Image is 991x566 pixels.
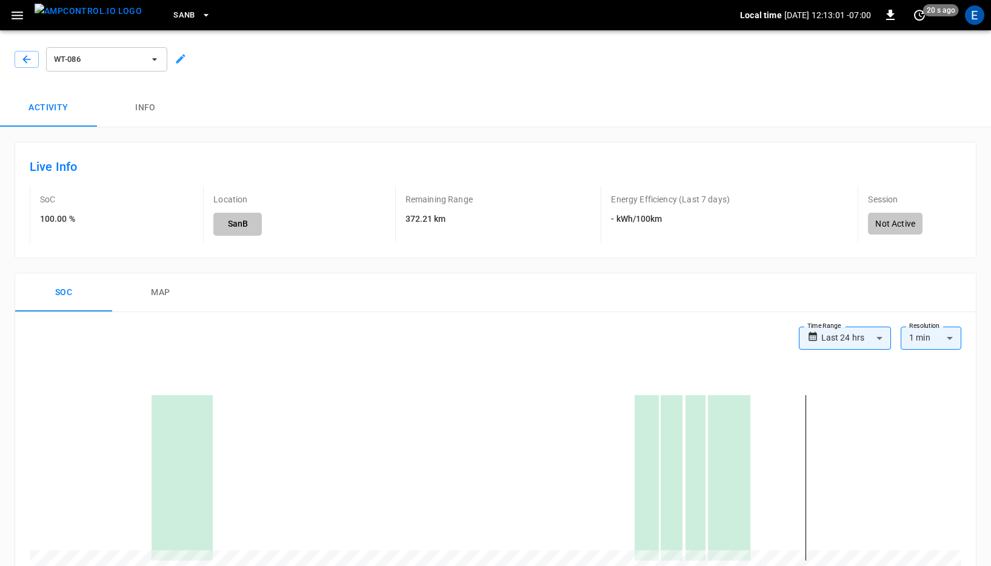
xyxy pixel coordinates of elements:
[112,273,209,312] button: map
[40,213,75,226] h6: 100.00 %
[784,9,871,21] p: [DATE] 12:13:01 -07:00
[875,218,915,230] p: Not Active
[173,8,195,22] span: SanB
[807,321,841,331] label: Time Range
[405,193,473,205] p: Remaining Range
[909,321,939,331] label: Resolution
[169,4,216,27] button: SanB
[923,4,959,16] span: 20 s ago
[740,9,782,21] p: Local time
[611,213,730,226] h6: - kWh/100km
[213,213,262,236] h6: SanB
[405,213,473,226] h6: 372.21 km
[40,193,55,205] p: SoC
[213,193,247,205] p: Location
[97,88,194,127] button: Info
[54,53,144,67] span: WT-086
[30,157,961,176] h6: Live Info
[15,273,112,312] button: Soc
[35,4,142,19] img: ampcontrol.io logo
[46,47,167,72] button: WT-086
[821,327,891,350] div: Last 24 hrs
[965,5,984,25] div: profile-icon
[868,193,898,205] p: Session
[611,193,730,205] p: Energy Efficiency (Last 7 days)
[901,327,961,350] div: 1 min
[910,5,929,25] button: set refresh interval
